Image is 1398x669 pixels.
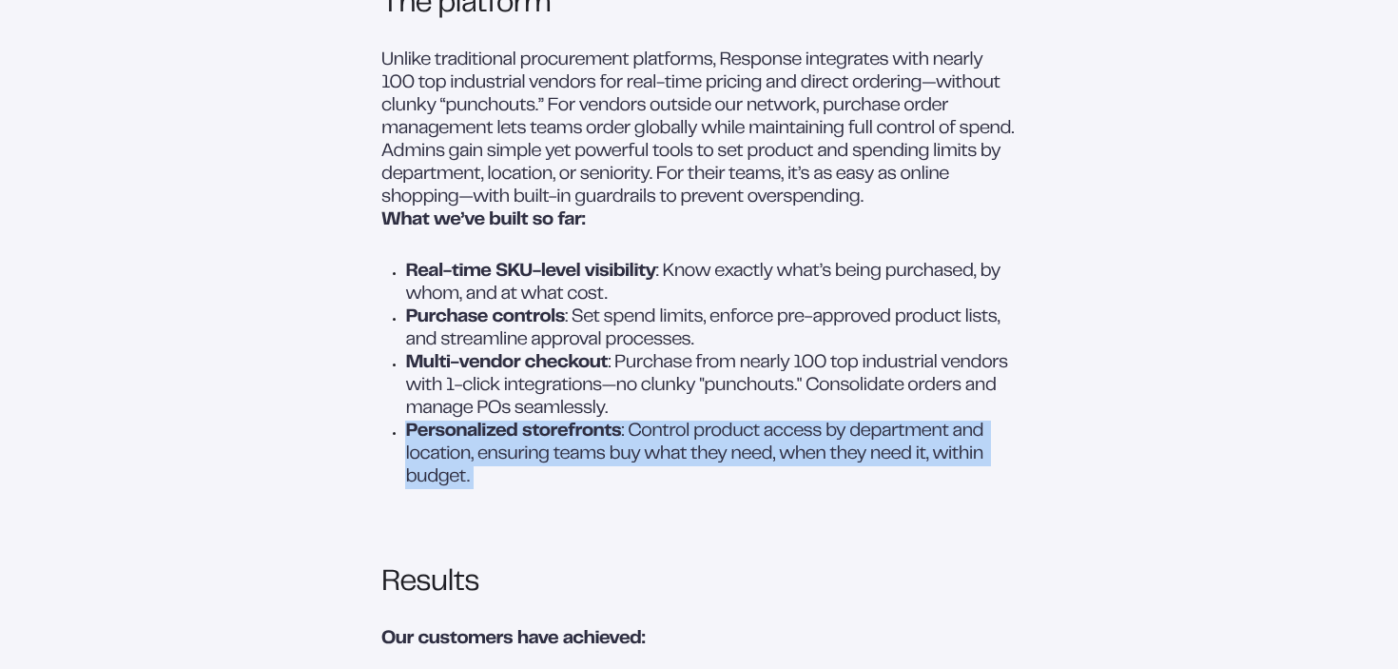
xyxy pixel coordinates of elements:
[381,631,645,647] strong: Our customers have achieved:
[405,261,1017,306] p: : Know exactly what’s being purchased, by whom, and at what cost.
[405,355,608,371] strong: Multi-vendor checkout
[405,309,565,325] strong: Purchase controls
[381,212,585,228] strong: What we’ve built so far:
[405,352,1017,421] p: : Purchase from nearly 100 top industrial vendors with 1-click integrations—no clunky "punchouts....
[405,421,1017,489] p: : Control product access by department and location, ensuring teams buy what they need, when they...
[405,306,1017,352] p: : Set spend limits, enforce pre-approved product lists, and streamline approval processes.
[381,141,1017,209] p: Admins gain simple yet powerful tools to set product and spending limits by department, location,...
[405,423,621,440] strong: Personalized storefronts
[405,264,655,280] strong: Real-time SKU-level visibility
[381,569,1017,600] h1: Results
[381,49,1017,141] p: Unlike traditional procurement platforms, Response integrates with nearly 100 top industrial vend...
